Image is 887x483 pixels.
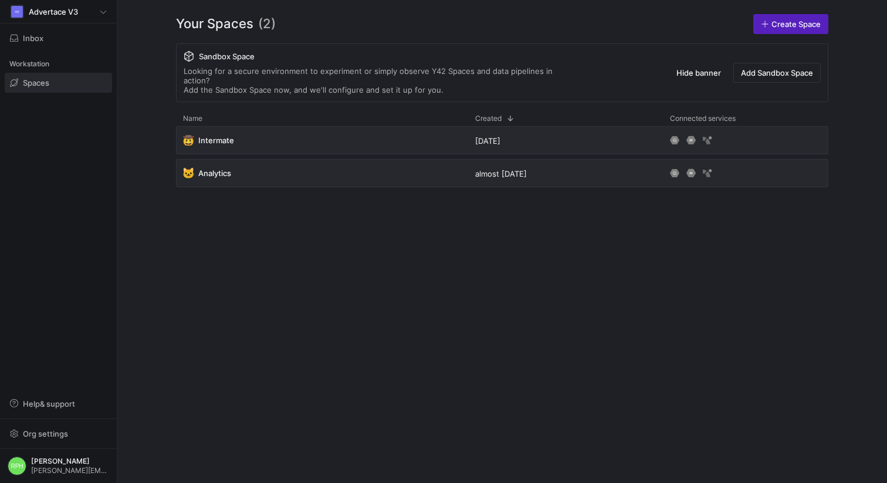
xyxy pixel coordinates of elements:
[676,68,721,77] span: Hide banner
[11,6,23,18] div: AV
[5,454,112,478] button: RPH[PERSON_NAME][PERSON_NAME][EMAIL_ADDRESS][PERSON_NAME][DOMAIN_NAME]
[29,7,78,16] span: Advertace V3
[5,28,112,48] button: Inbox
[183,135,194,146] span: 🤠
[184,66,577,94] div: Looking for a secure environment to experiment or simply observe Y42 Spaces and data pipelines in...
[31,457,109,465] span: [PERSON_NAME]
[670,114,736,123] span: Connected services
[475,114,502,123] span: Created
[198,168,231,178] span: Analytics
[258,14,276,34] span: (2)
[176,126,828,159] div: Press SPACE to select this row.
[475,169,527,178] span: almost [DATE]
[176,159,828,192] div: Press SPACE to select this row.
[199,52,255,61] span: Sandbox Space
[198,136,234,145] span: Intermate
[5,73,112,93] a: Spaces
[475,136,500,146] span: [DATE]
[5,55,112,73] div: Workstation
[23,399,75,408] span: Help & support
[771,19,821,29] span: Create Space
[669,63,729,83] button: Hide banner
[23,429,68,438] span: Org settings
[23,78,49,87] span: Spaces
[733,63,821,83] button: Add Sandbox Space
[5,424,112,444] button: Org settings
[31,467,109,475] span: [PERSON_NAME][EMAIL_ADDRESS][PERSON_NAME][DOMAIN_NAME]
[183,168,194,178] span: 🐱
[23,33,43,43] span: Inbox
[183,114,202,123] span: Name
[5,394,112,414] button: Help& support
[741,68,813,77] span: Add Sandbox Space
[753,14,828,34] a: Create Space
[176,14,253,34] span: Your Spaces
[5,430,112,440] a: Org settings
[8,457,26,475] div: RPH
